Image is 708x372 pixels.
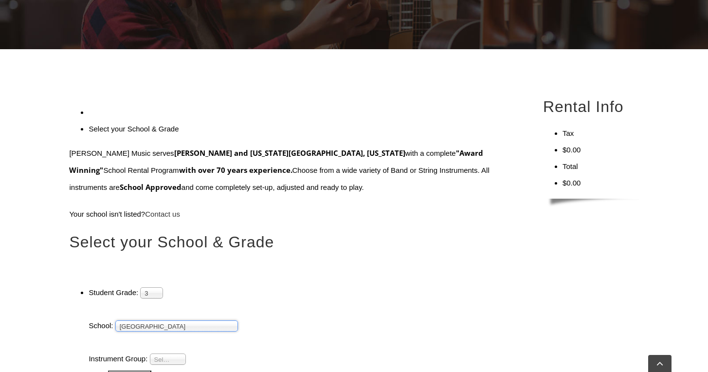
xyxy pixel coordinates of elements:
li: $0.00 [563,142,639,158]
strong: [PERSON_NAME] and [US_STATE][GEOGRAPHIC_DATA], [US_STATE] [174,148,405,158]
h2: Rental Info [543,97,639,117]
span: Select Instrument Group... [154,354,173,366]
a: Contact us [145,210,180,218]
span: [GEOGRAPHIC_DATA] [120,321,225,333]
strong: with over 70 years experience. [179,165,292,175]
label: Student Grade: [89,288,138,297]
h2: Select your School & Grade [69,232,520,253]
label: Instrument Group: [89,354,147,363]
p: [PERSON_NAME] Music serves with a complete School Rental Program Choose from a wide variety of Ba... [69,145,520,196]
li: Tax [563,125,639,142]
span: 3 [145,288,150,299]
p: Your school isn't listed? [69,206,520,223]
li: Total [563,158,639,175]
li: Select your School & Grade [89,121,520,137]
li: $0.00 [563,175,639,191]
label: School: [89,321,113,330]
img: sidebar-footer.png [543,199,639,207]
strong: School Approved [120,182,182,192]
